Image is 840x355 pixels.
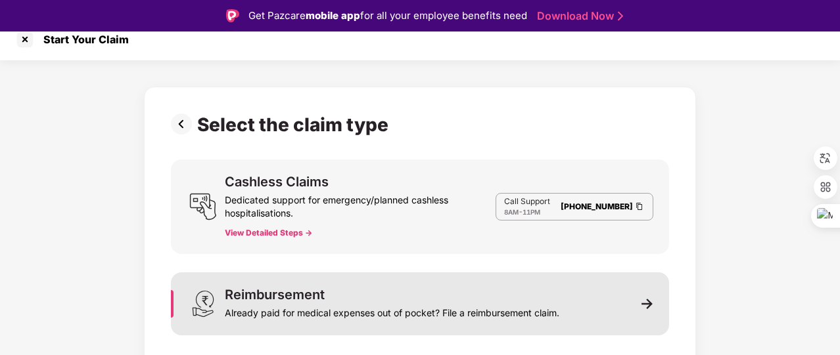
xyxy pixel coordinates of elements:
[504,196,550,207] p: Call Support
[537,9,619,23] a: Download Now
[171,114,197,135] img: svg+xml;base64,PHN2ZyBpZD0iUHJldi0zMngzMiIgeG1sbnM9Imh0dHA6Ly93d3cudzMub3JnLzIwMDAvc3ZnIiB3aWR0aD...
[634,201,645,212] img: Clipboard Icon
[225,175,329,188] div: Cashless Claims
[226,9,239,22] img: Logo
[504,208,519,216] span: 8AM
[189,193,217,220] img: svg+xml;base64,PHN2ZyB3aWR0aD0iMjQiIGhlaWdodD0iMjUiIHZpZXdCb3g9IjAgMCAyNCAyNSIgZmlsbD0ibm9uZSIgeG...
[225,301,559,320] div: Already paid for medical expenses out of pocket? File a reimbursement claim.
[248,8,527,24] div: Get Pazcare for all your employee benefits need
[35,33,129,46] div: Start Your Claim
[504,207,550,217] div: -
[225,288,325,301] div: Reimbursement
[225,228,312,238] button: View Detailed Steps ->
[225,188,496,220] div: Dedicated support for emergency/planned cashless hospitalisations.
[523,208,540,216] span: 11PM
[189,290,217,318] img: svg+xml;base64,PHN2ZyB3aWR0aD0iMjQiIGhlaWdodD0iMzEiIHZpZXdCb3g9IjAgMCAyNCAzMSIgZmlsbD0ibm9uZSIgeG...
[618,9,623,23] img: Stroke
[306,9,360,22] strong: mobile app
[197,114,394,136] div: Select the claim type
[561,201,633,211] a: [PHONE_NUMBER]
[642,298,653,310] img: svg+xml;base64,PHN2ZyB3aWR0aD0iMTEiIGhlaWdodD0iMTEiIHZpZXdCb3g9IjAgMCAxMSAxMSIgZmlsbD0ibm9uZSIgeG...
